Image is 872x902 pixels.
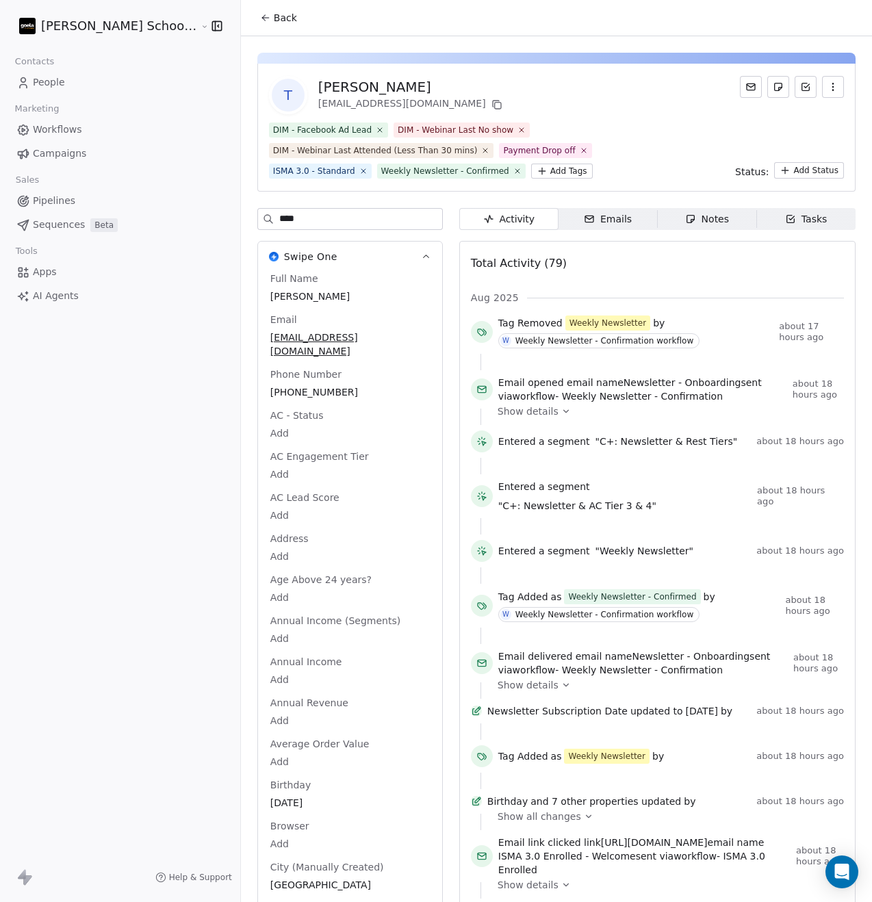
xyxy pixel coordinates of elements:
span: ISMA 3.0 Enrolled - Welcome [498,851,636,862]
span: Marketing [9,99,65,119]
span: by [652,749,664,763]
span: and 7 other properties updated [530,795,681,808]
span: Add [270,714,430,727]
span: Browser [268,819,312,833]
span: Add [270,755,430,769]
a: Apps [11,261,229,283]
span: by [704,590,715,604]
a: Show details [498,404,834,418]
span: Tag Added [498,749,548,763]
span: Annual Income (Segments) [268,614,403,628]
a: Workflows [11,118,229,141]
span: Entered a segment [498,435,590,448]
span: Newsletter - Onboarding [624,377,741,388]
span: Newsletter - Onboarding [632,651,749,662]
a: AI Agents [11,285,229,307]
a: Show details [498,678,834,692]
span: about 18 hours ago [796,845,844,867]
span: Contacts [9,51,60,72]
span: [DATE] [686,704,718,718]
button: Add Tags [531,164,593,179]
span: AC - Status [268,409,326,422]
span: as [551,749,562,763]
div: W [502,335,509,346]
div: [EMAIL_ADDRESS][DOMAIN_NAME] [318,96,505,113]
span: Add [270,837,430,851]
span: Sales [10,170,45,190]
span: Entered a segment [498,544,590,558]
span: about 18 hours ago [757,485,844,507]
a: Show details [498,878,834,892]
div: DIM - Facebook Ad Lead [273,124,372,136]
span: about 18 hours ago [793,378,844,400]
span: Show details [498,878,559,892]
span: Campaigns [33,146,86,161]
span: AI Agents [33,289,79,303]
div: Open Intercom Messenger [825,855,858,888]
span: about 18 hours ago [756,436,844,447]
span: [EMAIL_ADDRESS][DOMAIN_NAME] [270,331,430,358]
span: Pipelines [33,194,75,208]
span: Full Name [268,272,321,285]
span: Weekly Newsletter - Confirmation [562,391,723,402]
span: Add [270,632,430,645]
span: People [33,75,65,90]
span: about 18 hours ago [756,796,844,807]
div: Weekly Newsletter [569,317,647,329]
span: Add [270,508,430,522]
span: about 18 hours ago [756,545,844,556]
a: Campaigns [11,142,229,165]
span: Entered a segment [498,480,590,493]
button: Back [252,5,305,30]
a: Pipelines [11,190,229,212]
div: Weekly Newsletter - Confirmed [568,591,696,603]
span: [PERSON_NAME] [270,289,430,303]
div: DIM - Webinar Last Attended (Less Than 30 mins) [273,144,478,157]
div: Weekly Newsletter - Confirmed [381,165,509,177]
img: Zeeshan%20Neck%20Print%20Dark.png [19,18,36,34]
span: Sequences [33,218,85,232]
span: Birthday [268,778,313,792]
span: Birthday [487,795,528,808]
span: [GEOGRAPHIC_DATA] [270,878,430,892]
img: Swipe One [269,252,279,261]
span: as [551,590,562,604]
div: DIM - Webinar Last No show [398,124,513,136]
span: Back [274,11,297,25]
span: about 17 hours ago [779,321,844,343]
span: Add [270,467,430,481]
span: email name sent via workflow - [498,649,788,677]
div: ISMA 3.0 - Standard [273,165,355,177]
span: by [684,795,695,808]
span: Apps [33,265,57,279]
span: Email link clicked [498,837,581,848]
span: Show details [498,404,559,418]
span: Weekly Newsletter - Confirmation [562,665,723,675]
span: T [272,79,305,112]
span: [PERSON_NAME] School of Finance LLP [41,17,197,35]
span: Tag Removed [498,316,563,330]
button: Swipe OneSwipe One [258,242,442,272]
span: Show details [498,678,559,692]
div: [PERSON_NAME] [318,77,505,96]
span: about 18 hours ago [756,751,844,762]
span: Total Activity (79) [471,257,567,270]
span: Status: [735,165,769,179]
div: Weekly Newsletter - Confirmation workflow [515,336,693,346]
span: Show all changes [498,810,581,823]
div: W [502,609,509,620]
span: "C+: Newsletter & Rest Tiers" [595,435,738,448]
div: Emails [584,212,632,227]
div: Payment Drop off [503,144,575,157]
span: Add [270,426,430,440]
button: Add Status [774,162,844,179]
span: about 18 hours ago [786,595,844,617]
span: Swipe One [284,250,337,263]
span: [PHONE_NUMBER] [270,385,430,399]
span: City (Manually Created) [268,860,387,874]
span: Annual Revenue [268,696,351,710]
div: Weekly Newsletter [568,750,645,762]
span: [URL][DOMAIN_NAME] [601,837,708,848]
div: Tasks [785,212,828,227]
span: Email [268,313,300,326]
